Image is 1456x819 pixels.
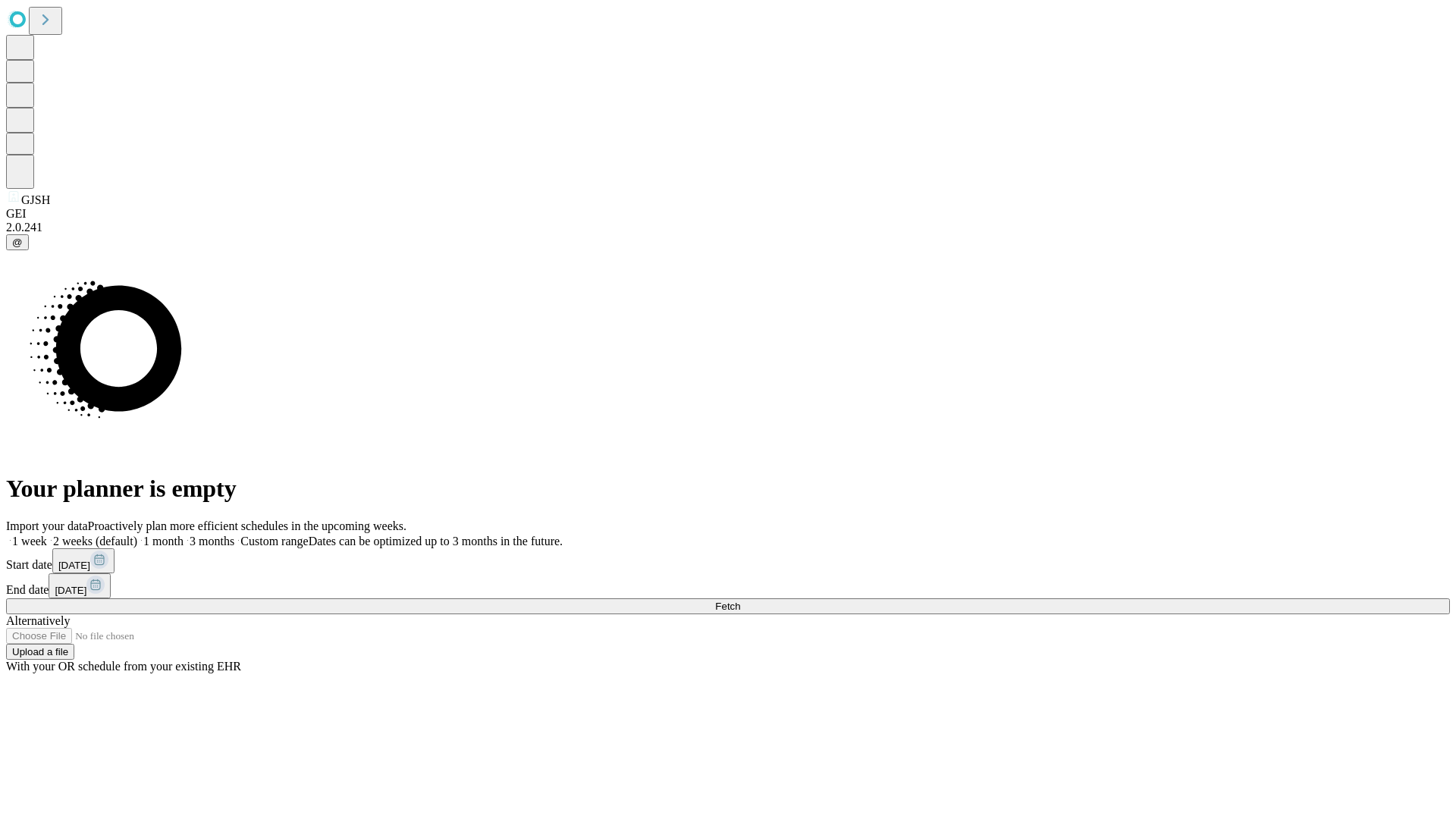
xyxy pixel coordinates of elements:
div: GEI [6,207,1450,221]
span: Proactively plan more efficient schedules in the upcoming weeks. [88,519,406,532]
span: GJSH [21,193,50,206]
button: Upload a file [6,644,74,660]
span: Import your data [6,519,88,532]
span: @ [12,237,23,248]
span: 1 month [143,535,184,548]
span: 1 week [12,535,47,548]
span: Dates can be optimized up to 3 months in the future. [309,535,563,548]
button: [DATE] [49,573,111,598]
span: [DATE] [55,585,86,596]
span: Fetch [715,601,740,612]
span: Alternatively [6,614,70,627]
span: 2 weeks (default) [53,535,137,548]
button: @ [6,234,29,250]
h1: Your planner is empty [6,475,1450,503]
span: Custom range [240,535,308,548]
div: End date [6,573,1450,598]
button: Fetch [6,598,1450,614]
span: [DATE] [58,560,90,571]
button: [DATE] [52,548,115,573]
span: With your OR schedule from your existing EHR [6,660,241,673]
div: Start date [6,548,1450,573]
div: 2.0.241 [6,221,1450,234]
span: 3 months [190,535,234,548]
